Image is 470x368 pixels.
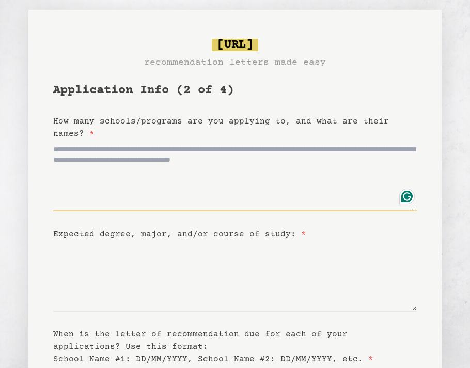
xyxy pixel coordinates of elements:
label: How many schools/programs are you applying to, and what are their names? [53,117,389,139]
label: Expected degree, major, and/or course of study: [53,229,306,239]
label: When is the letter of recommendation due for each of your applications? Use this format: School N... [53,330,373,364]
h3: recommendation letters made easy [144,55,326,70]
span: [URL] [212,39,258,51]
h1: Application Info (2 of 4) [53,82,417,99]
